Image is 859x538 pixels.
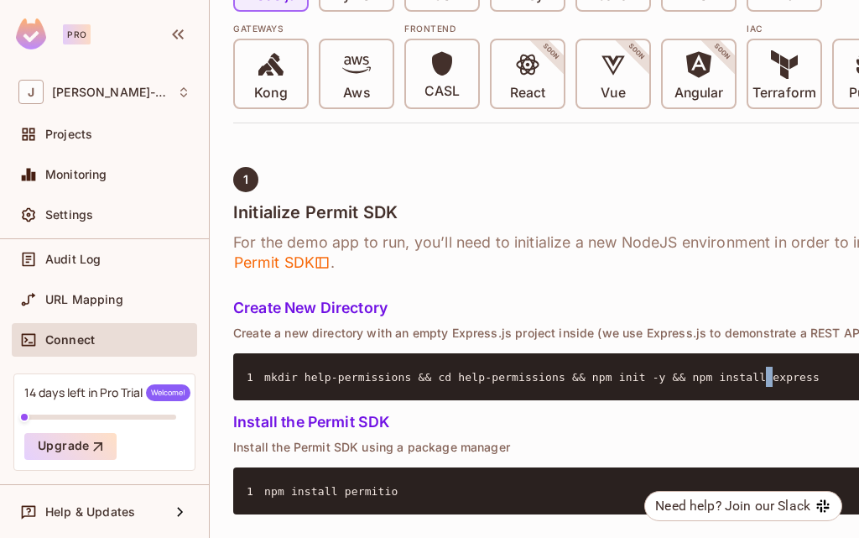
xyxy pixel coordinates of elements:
span: Welcome! [146,384,190,401]
span: mkdir help-permissions && cd help-permissions && npm init -y && npm install express [264,371,820,384]
div: Pro [63,24,91,44]
span: Settings [45,208,93,222]
button: Upgrade [24,433,117,460]
span: URL Mapping [45,293,123,306]
span: 1 [243,173,248,186]
span: 1 [247,483,264,500]
span: Projects [45,128,92,141]
span: Workspace: joshua-46 [52,86,169,99]
span: Audit Log [45,253,101,266]
div: Gateways [233,22,394,35]
span: npm install permitio [264,485,398,498]
p: React [510,85,545,102]
span: 1 [247,369,264,386]
span: Connect [45,333,95,347]
img: SReyMgAAAABJRU5ErkJggg== [16,18,46,50]
p: Kong [254,85,287,102]
span: SOON [518,19,584,85]
span: SOON [604,19,669,85]
span: SOON [690,19,755,85]
span: Monitoring [45,168,107,181]
p: Vue [601,85,625,102]
span: J [18,80,44,104]
p: Angular [674,85,724,102]
span: Help & Updates [45,505,135,519]
div: Frontend [404,22,737,35]
span: Permit SDK [233,253,331,273]
p: Terraform [752,85,816,102]
p: Aws [343,85,369,102]
p: CASL [424,83,460,100]
div: Need help? Join our Slack [655,496,810,516]
div: 14 days left in Pro Trial [24,384,190,401]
